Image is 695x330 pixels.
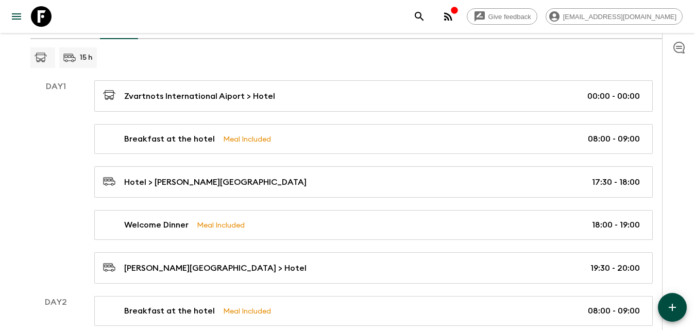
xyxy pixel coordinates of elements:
p: Meal Included [197,219,245,231]
a: Hotel > [PERSON_NAME][GEOGRAPHIC_DATA]17:30 - 18:00 [94,166,653,198]
p: Meal Included [223,305,271,317]
p: [PERSON_NAME][GEOGRAPHIC_DATA] > Hotel [124,262,307,274]
p: Hotel > [PERSON_NAME][GEOGRAPHIC_DATA] [124,176,307,188]
a: Zvartnots International Aiport > Hotel00:00 - 00:00 [94,80,653,112]
p: 19:30 - 20:00 [590,262,640,274]
a: Give feedback [467,8,537,25]
p: 08:00 - 09:00 [588,133,640,145]
a: [PERSON_NAME][GEOGRAPHIC_DATA] > Hotel19:30 - 20:00 [94,252,653,284]
a: Welcome DinnerMeal Included18:00 - 19:00 [94,210,653,240]
p: 08:00 - 09:00 [588,305,640,317]
span: [EMAIL_ADDRESS][DOMAIN_NAME] [557,13,682,21]
span: Give feedback [483,13,537,21]
p: Breakfast at the hotel [124,305,215,317]
p: Meal Included [223,133,271,145]
p: Welcome Dinner [124,219,189,231]
a: Breakfast at the hotelMeal Included08:00 - 09:00 [94,124,653,154]
p: 17:30 - 18:00 [592,176,640,188]
button: search adventures [409,6,430,27]
p: 15 h [80,53,93,63]
p: Zvartnots International Aiport > Hotel [124,90,275,102]
p: 18:00 - 19:00 [592,219,640,231]
div: [EMAIL_ADDRESS][DOMAIN_NAME] [546,8,683,25]
p: Day 1 [30,80,82,93]
button: menu [6,6,27,27]
p: Breakfast at the hotel [124,133,215,145]
p: 00:00 - 00:00 [587,90,640,102]
p: Day 2 [30,296,82,308]
a: Breakfast at the hotelMeal Included08:00 - 09:00 [94,296,653,326]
